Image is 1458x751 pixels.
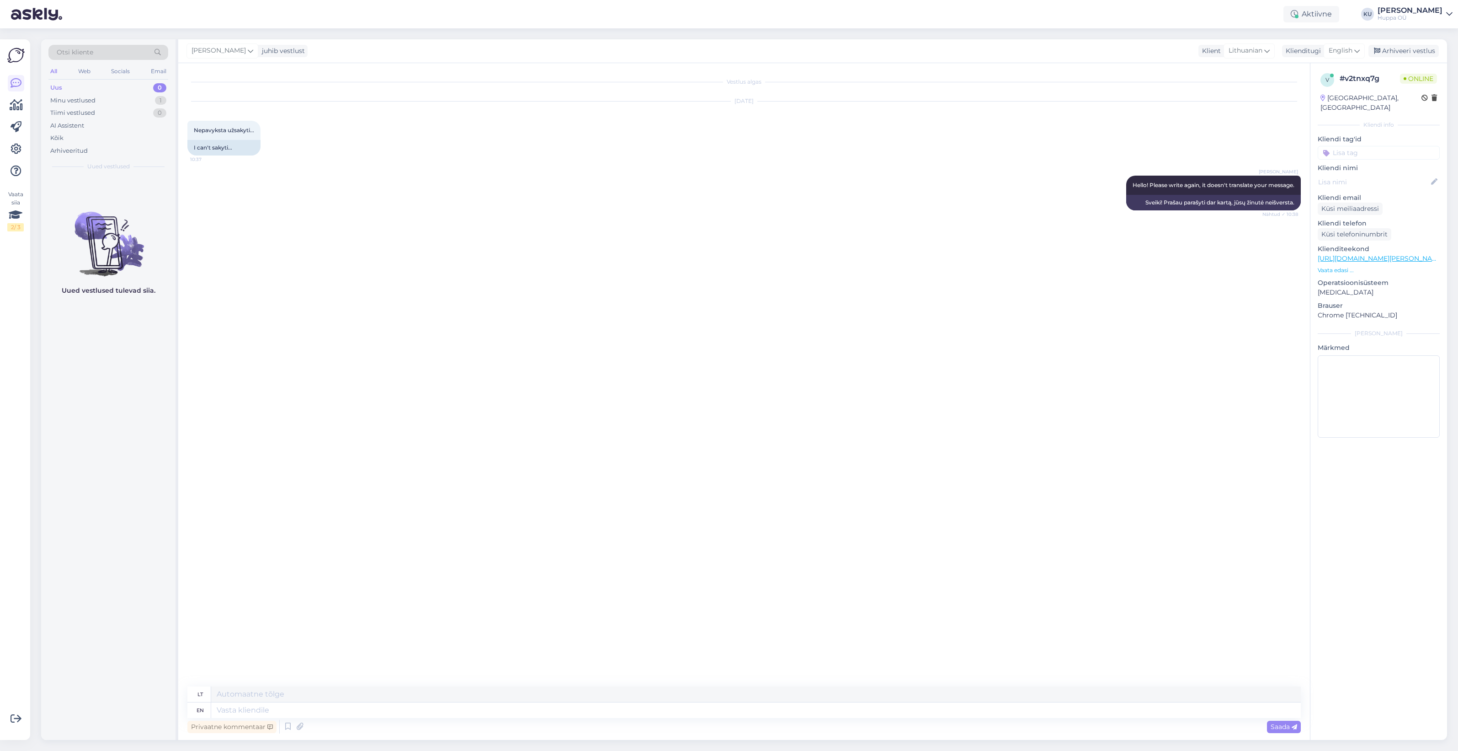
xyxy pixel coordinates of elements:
div: Klient [1198,46,1221,56]
p: Uued vestlused tulevad siia. [62,286,155,295]
div: Arhiveeritud [50,146,88,156]
div: Klienditugi [1282,46,1321,56]
div: lt [197,687,203,702]
div: Privaatne kommentaar [187,721,277,733]
div: Küsi telefoninumbrit [1318,228,1391,241]
div: Vaata siia [7,190,24,231]
div: juhib vestlust [258,46,305,56]
span: Lithuanian [1229,46,1262,56]
span: Uued vestlused [87,162,130,171]
p: Vaata edasi ... [1318,266,1440,274]
span: Online [1400,74,1437,84]
div: [PERSON_NAME] [1378,7,1442,14]
div: [GEOGRAPHIC_DATA], [GEOGRAPHIC_DATA] [1320,93,1421,113]
p: Kliendi nimi [1318,163,1440,173]
p: Kliendi telefon [1318,219,1440,228]
div: Huppa OÜ [1378,14,1442,21]
p: Chrome [TECHNICAL_ID] [1318,311,1440,320]
div: 2 / 3 [7,223,24,231]
div: All [48,65,59,77]
p: Märkmed [1318,343,1440,353]
div: Arhiveeri vestlus [1368,45,1439,57]
span: Nepavyksta užsakyti... [194,127,254,134]
div: Web [76,65,92,77]
p: Operatsioonisüsteem [1318,278,1440,288]
p: Kliendi email [1318,193,1440,203]
div: Kõik [50,134,64,143]
a: [URL][DOMAIN_NAME][PERSON_NAME] [1318,254,1444,263]
div: Email [149,65,168,77]
div: I can't sakyti... [187,140,261,156]
div: Minu vestlused [50,96,96,105]
span: Nähtud ✓ 10:38 [1262,211,1298,218]
div: Küsi meiliaadressi [1318,203,1383,215]
span: v [1325,76,1329,83]
span: Otsi kliente [57,48,93,57]
span: Hello! Please write again, it doesn't translate your message. [1133,182,1294,188]
p: [MEDICAL_DATA] [1318,288,1440,297]
img: No chats [41,195,176,278]
p: Kliendi tag'id [1318,134,1440,144]
div: Aktiivne [1283,6,1339,22]
div: Uus [50,83,62,92]
div: 0 [153,108,166,118]
div: Tiimi vestlused [50,108,95,118]
span: 10:37 [190,156,224,163]
span: Saada [1271,723,1297,731]
img: Askly Logo [7,47,25,64]
span: [PERSON_NAME] [1259,168,1298,175]
p: Klienditeekond [1318,244,1440,254]
div: Socials [109,65,132,77]
div: [DATE] [187,97,1301,105]
div: # v2tnxq7g [1340,73,1400,84]
span: English [1329,46,1352,56]
p: Brauser [1318,301,1440,311]
div: Vestlus algas [187,78,1301,86]
a: [PERSON_NAME]Huppa OÜ [1378,7,1453,21]
div: 0 [153,83,166,92]
div: en [197,703,204,718]
div: KU [1361,8,1374,21]
div: [PERSON_NAME] [1318,329,1440,338]
div: Sveiki! Prašau parašyti dar kartą, jūsų žinutė neišversta. [1126,195,1301,210]
div: 1 [155,96,166,105]
div: Kliendi info [1318,121,1440,129]
input: Lisa nimi [1318,177,1429,187]
div: AI Assistent [50,121,84,130]
input: Lisa tag [1318,146,1440,160]
span: [PERSON_NAME] [192,46,246,56]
